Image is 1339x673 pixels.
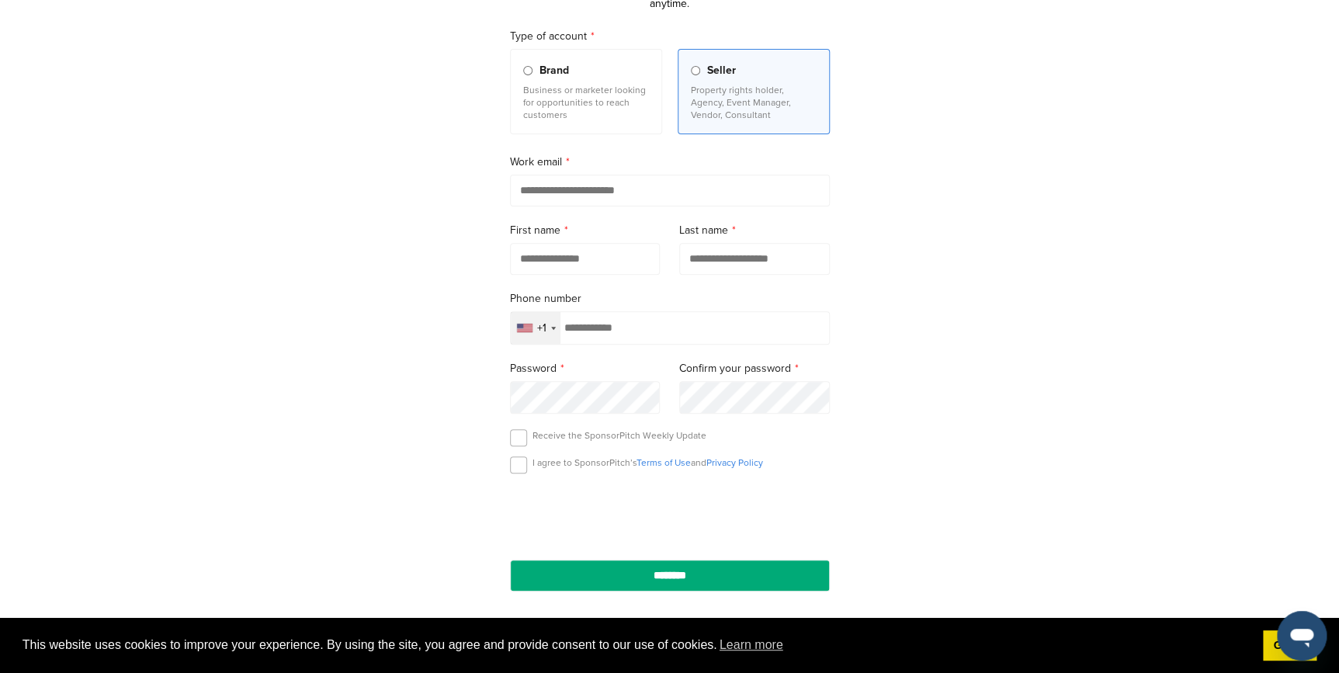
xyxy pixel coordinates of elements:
[523,66,533,76] input: Brand Business or marketer looking for opportunities to reach customers
[532,429,706,442] p: Receive the SponsorPitch Weekly Update
[510,28,830,45] label: Type of account
[679,360,830,377] label: Confirm your password
[1263,630,1316,661] a: dismiss cookie message
[537,323,546,334] div: +1
[523,84,649,121] p: Business or marketer looking for opportunities to reach customers
[510,290,830,307] label: Phone number
[706,62,735,79] span: Seller
[23,633,1251,657] span: This website uses cookies to improve your experience. By using the site, you agree and provide co...
[679,222,830,239] label: Last name
[706,457,763,468] a: Privacy Policy
[691,84,817,121] p: Property rights holder, Agency, Event Manager, Vendor, Consultant
[510,222,661,239] label: First name
[532,456,763,469] p: I agree to SponsorPitch’s and
[637,457,691,468] a: Terms of Use
[511,312,560,344] div: Selected country
[510,360,661,377] label: Password
[691,66,701,76] input: Seller Property rights holder, Agency, Event Manager, Vendor, Consultant
[581,491,758,537] iframe: reCAPTCHA
[717,633,786,657] a: learn more about cookies
[539,62,568,79] span: Brand
[1277,611,1327,661] iframe: Button to launch messaging window
[510,154,830,171] label: Work email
